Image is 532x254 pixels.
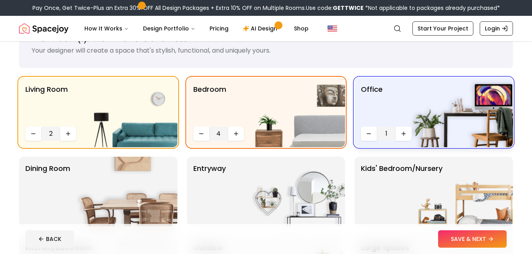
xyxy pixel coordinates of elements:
[412,21,473,36] a: Start Your Project
[333,4,364,12] b: GETTWICE
[361,163,442,220] p: Kids' Bedroom/Nursery
[25,163,70,220] p: Dining Room
[137,21,202,36] button: Design Portfolio
[306,4,364,12] span: Use code:
[19,21,69,36] img: Spacejoy Logo
[25,84,68,123] p: Living Room
[76,78,177,147] img: Living Room
[44,129,57,138] span: 2
[412,78,513,147] img: Office
[19,21,69,36] a: Spacejoy
[244,157,345,226] img: entryway
[364,4,500,12] span: *Not applicable to packages already purchased*
[193,84,226,123] p: Bedroom
[203,21,235,36] a: Pricing
[396,127,412,141] button: Increase quantity
[193,163,226,220] p: entryway
[380,129,393,138] span: 1
[78,21,135,36] button: How It Works
[19,16,513,41] nav: Global
[76,157,177,226] img: Dining Room
[361,84,383,123] p: Office
[236,21,286,36] a: AI Design
[78,21,315,36] nav: Main
[32,46,500,55] p: Your designer will create a space that's stylish, functional, and uniquely yours.
[60,127,76,141] button: Increase quantity
[361,127,377,141] button: Decrease quantity
[288,21,315,36] a: Shop
[228,127,244,141] button: Increase quantity
[32,4,500,12] div: Pay Once, Get Twice-Plus an Extra 30% OFF All Design Packages + Extra 10% OFF on Multiple Rooms.
[25,127,41,141] button: Decrease quantity
[25,230,74,248] button: BACK
[438,230,507,248] button: SAVE & NEXT
[212,129,225,138] span: 4
[412,157,513,226] img: Kids' Bedroom/Nursery
[480,21,513,36] a: Login
[193,127,209,141] button: Decrease quantity
[244,78,345,147] img: Bedroom
[328,24,337,33] img: United States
